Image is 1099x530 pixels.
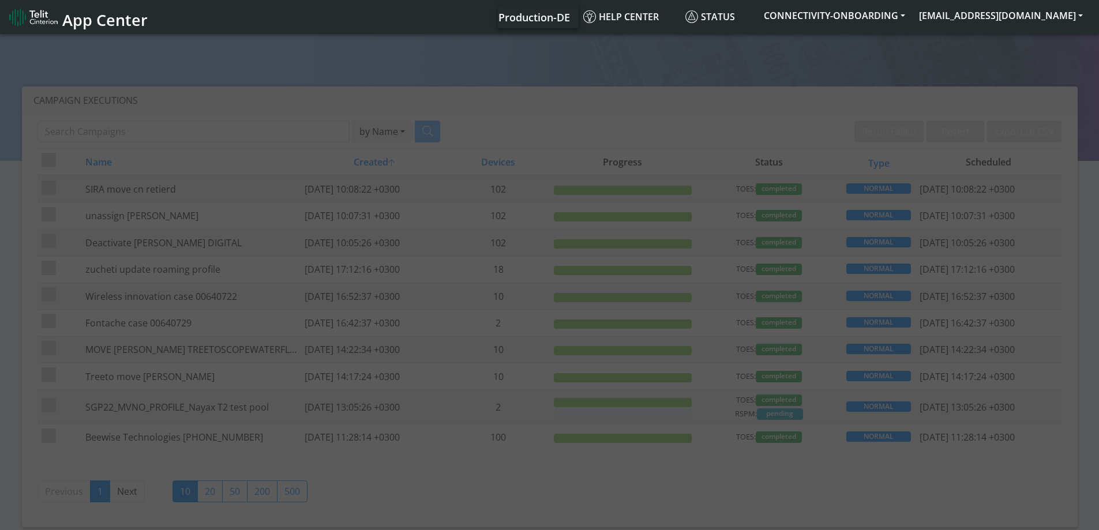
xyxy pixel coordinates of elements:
[498,10,570,24] span: Production-DE
[685,10,698,23] img: status.svg
[579,5,681,28] a: Help center
[912,5,1090,26] button: [EMAIL_ADDRESS][DOMAIN_NAME]
[583,10,596,23] img: knowledge.svg
[681,5,757,28] a: Status
[685,10,735,23] span: Status
[9,8,58,27] img: logo-telit-cinterion-gw-new.png
[9,5,146,29] a: App Center
[583,10,659,23] span: Help center
[62,9,148,31] span: App Center
[757,5,912,26] button: CONNECTIVITY-ONBOARDING
[498,5,569,28] a: Your current platform instance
